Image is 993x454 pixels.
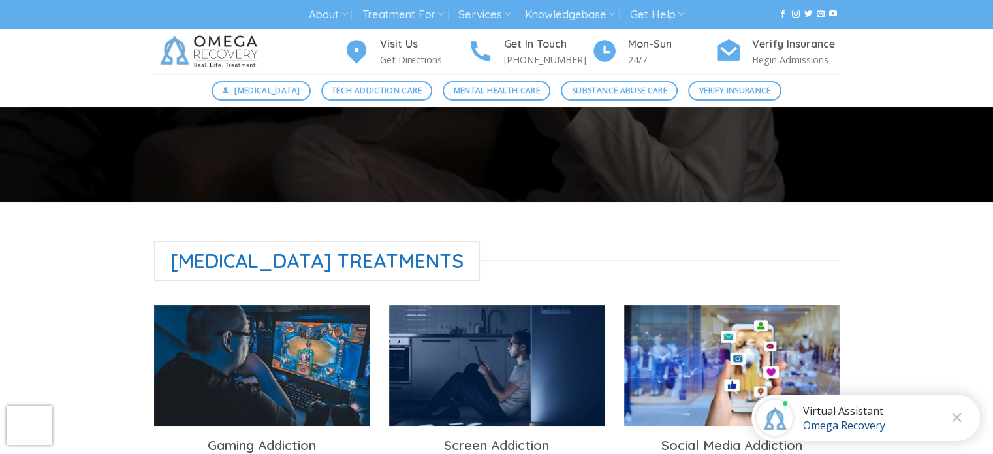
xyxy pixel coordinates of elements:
[399,437,595,454] h3: Screen Addiction
[525,3,615,27] a: Knowledgebase
[752,36,840,53] h4: Verify Insurance
[154,241,481,281] span: [MEDICAL_DATA] Treatments
[791,10,799,19] a: Follow on Instagram
[634,437,830,454] h3: Social Media Addiction
[829,10,837,19] a: Follow on YouTube
[504,52,591,67] p: [PHONE_NUMBER]
[561,81,678,101] a: Substance Abuse Care
[458,3,510,27] a: Services
[817,10,825,19] a: Send us an email
[343,36,467,68] a: Visit Us Get Directions
[443,81,550,101] a: Mental Health Care
[234,84,300,97] span: [MEDICAL_DATA]
[332,84,422,97] span: Tech Addiction Care
[380,36,467,53] h4: Visit Us
[752,52,840,67] p: Begin Admissions
[321,81,433,101] a: Tech Addiction Care
[212,81,311,101] a: [MEDICAL_DATA]
[628,36,716,53] h4: Mon-Sun
[467,36,591,68] a: Get In Touch [PHONE_NUMBER]
[716,36,840,68] a: Verify Insurance Begin Admissions
[309,3,347,27] a: About
[699,84,771,97] span: Verify Insurance
[362,3,444,27] a: Treatment For
[154,29,268,74] img: Omega Recovery
[804,10,812,19] a: Follow on Twitter
[628,52,716,67] p: 24/7
[779,10,787,19] a: Follow on Facebook
[572,84,667,97] span: Substance Abuse Care
[630,3,684,27] a: Get Help
[380,52,467,67] p: Get Directions
[164,437,360,454] h3: Gaming Addiction
[688,81,781,101] a: Verify Insurance
[454,84,540,97] span: Mental Health Care
[504,36,591,53] h4: Get In Touch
